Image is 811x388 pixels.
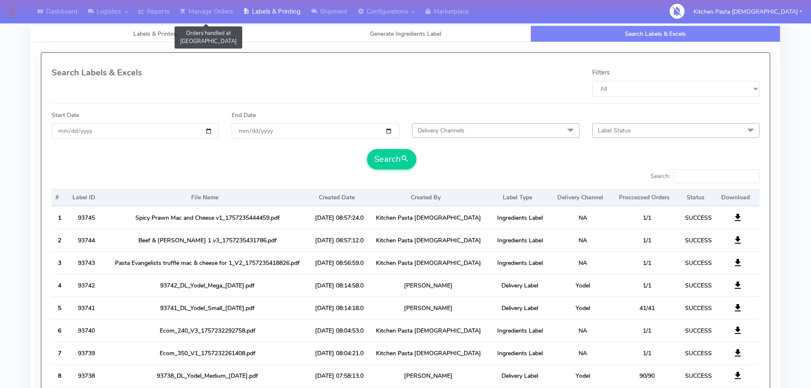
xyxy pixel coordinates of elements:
[552,342,613,364] td: NA
[52,189,68,206] th: #
[369,342,488,364] td: Kitchen Pasta [DEMOGRAPHIC_DATA]
[309,206,369,229] td: [DATE] 08:57:24.0
[613,364,680,387] td: 90/90
[680,342,716,364] td: SUCCESS
[309,274,369,296] td: [DATE] 08:14:58.0
[68,342,105,364] td: 93739
[488,364,552,387] td: Delivery Label
[552,251,613,274] td: NA
[651,170,759,183] label: Search:
[52,342,68,364] th: 7
[52,364,68,387] th: 8
[105,206,309,229] td: Spicy Prawn Mac and Cheese v1_1757235444459.pdf
[309,251,369,274] td: [DATE] 08:56:59.0
[488,206,552,229] td: Ingredients Label
[232,111,256,120] label: End Date
[488,229,552,251] td: Ingredients Label
[369,319,488,342] td: Kitchen Pasta [DEMOGRAPHIC_DATA]
[552,364,613,387] td: Yodel
[488,296,552,319] td: Delivery Label
[673,170,759,183] input: Search:
[68,189,105,206] th: Label ID
[680,206,716,229] td: SUCCESS
[68,206,105,229] td: 93745
[369,229,488,251] td: Kitchen Pasta [DEMOGRAPHIC_DATA]
[613,251,680,274] td: 1/1
[52,319,68,342] th: 6
[52,68,399,78] h4: Search Labels & Excels
[680,229,716,251] td: SUCCESS
[52,274,68,296] th: 4
[716,189,759,206] th: Download
[309,364,369,387] td: [DATE] 07:58:13.0
[592,68,610,78] label: Filters
[552,274,613,296] td: Yodel
[133,30,178,38] span: Labels & Printing
[105,229,309,251] td: Beef & [PERSON_NAME] 1 v3_1757235431786.pdf
[613,342,680,364] td: 1/1
[680,319,716,342] td: SUCCESS
[369,206,488,229] td: Kitchen Pasta [DEMOGRAPHIC_DATA]
[369,251,488,274] td: Kitchen Pasta [DEMOGRAPHIC_DATA]
[369,296,488,319] td: [PERSON_NAME]
[68,319,105,342] td: 93740
[552,206,613,229] td: NA
[552,319,613,342] td: NA
[309,319,369,342] td: [DATE] 08:04:53.0
[68,251,105,274] td: 93743
[105,189,309,206] th: File Name
[105,319,309,342] td: Ecom_240_V3_1757232292758.pdf
[488,274,552,296] td: Delivery Label
[680,364,716,387] td: SUCCESS
[598,126,631,135] span: Label Status
[680,274,716,296] td: SUCCESS
[613,319,680,342] td: 1/1
[367,149,416,170] button: Search
[687,3,808,20] button: Kitchen Pasta [DEMOGRAPHIC_DATA]
[488,342,552,364] td: Ingredients Label
[68,364,105,387] td: 93738
[418,126,464,135] span: Delivery Channels
[680,296,716,319] td: SUCCESS
[309,296,369,319] td: [DATE] 08:14:18.0
[105,251,309,274] td: Pasta Evangelists truffle mac & cheese for 1_V2_1757235418826.pdf
[52,296,68,319] th: 5
[613,206,680,229] td: 1/1
[68,229,105,251] td: 93744
[309,189,369,206] th: Created Date
[488,189,552,206] th: Label Type
[370,30,441,38] span: Generate Ingredients Label
[31,26,780,42] ul: Tabs
[680,251,716,274] td: SUCCESS
[105,296,309,319] td: 93741_DL_Yodel_Small_[DATE].pdf
[552,296,613,319] td: Yodel
[68,274,105,296] td: 93742
[680,189,716,206] th: Status
[105,364,309,387] td: 93738_DL_Yodel_Medium_[DATE].pdf
[52,251,68,274] th: 3
[68,296,105,319] td: 93741
[52,111,79,120] label: Start Date
[369,364,488,387] td: [PERSON_NAME]
[613,274,680,296] td: 1/1
[52,229,68,251] th: 2
[613,229,680,251] td: 1/1
[552,229,613,251] td: NA
[369,274,488,296] td: [PERSON_NAME]
[625,30,686,38] span: Search Labels & Excels
[613,189,680,206] th: Proccessed Orders
[488,251,552,274] td: Ingredients Label
[488,319,552,342] td: Ingredients Label
[309,229,369,251] td: [DATE] 08:57:12.0
[369,189,488,206] th: Created By
[613,296,680,319] td: 41/41
[309,342,369,364] td: [DATE] 08:04:21.0
[552,189,613,206] th: Delivery Channel
[105,342,309,364] td: Ecom_350_V1_1757232261408.pdf
[52,206,68,229] th: 1
[105,274,309,296] td: 93742_DL_Yodel_Mega_[DATE].pdf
